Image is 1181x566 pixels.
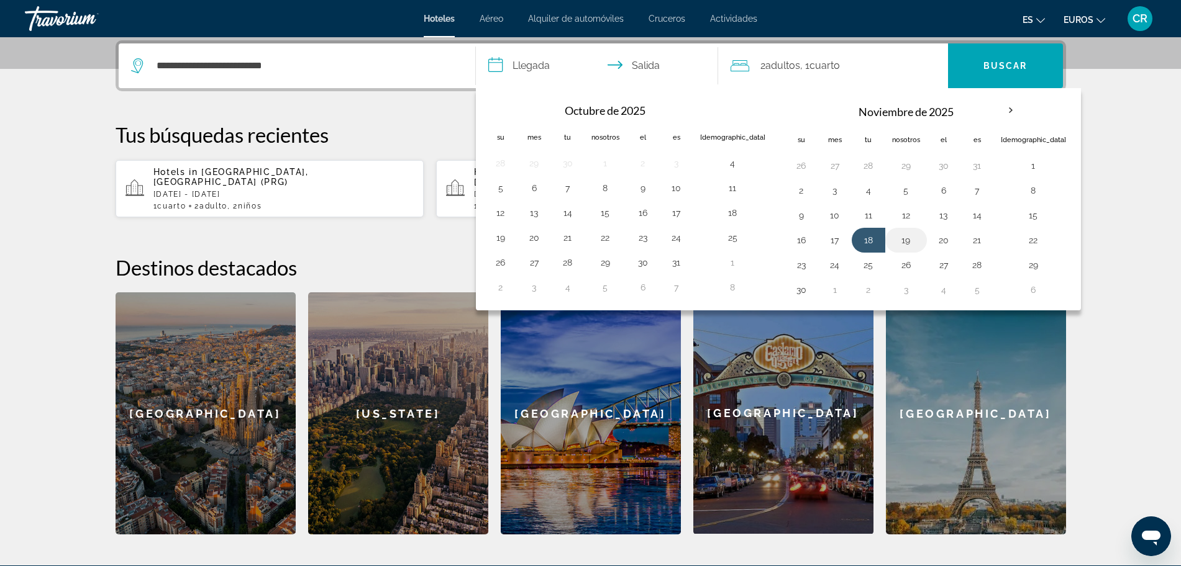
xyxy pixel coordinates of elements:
button: Día 5 [491,179,511,197]
button: Día 20 [524,229,544,246]
button: Día 4 [934,281,954,299]
button: Menú de usuario [1124,6,1156,32]
button: Día 6 [633,279,653,296]
div: [US_STATE] [308,292,488,534]
button: Día 3 [825,182,845,199]
font: 2 [760,60,765,71]
button: Día 2 [491,279,511,296]
button: Día 12 [491,204,511,222]
button: Día 21 [967,231,987,249]
button: Día 13 [524,204,544,222]
a: San Diego[GEOGRAPHIC_DATA] [693,292,873,534]
span: Niños [238,202,262,210]
button: Día 9 [633,179,653,197]
font: adultos [765,60,800,71]
div: Widget de búsqueda [119,43,1063,88]
a: Paris[GEOGRAPHIC_DATA] [886,292,1066,534]
p: Tus búsquedas recientes [116,122,1066,147]
span: 1 [153,202,186,210]
button: Día 30 [934,157,954,174]
button: Día 5 [892,182,920,199]
button: Día 6 [524,179,544,197]
button: Día 9 [791,207,811,224]
a: Aéreo [480,14,503,24]
button: Seleccione la fecha de entrada y salida [476,43,718,88]
a: Travorium [25,2,149,35]
button: Día 26 [491,254,511,271]
button: Día 29 [892,157,920,174]
button: Día 2 [791,182,811,199]
div: [GEOGRAPHIC_DATA] [501,292,681,534]
button: Día 28 [491,155,511,172]
a: Actividades [710,14,757,24]
button: Día 8 [700,279,765,296]
button: Día 5 [967,281,987,299]
button: Día 26 [892,256,920,274]
button: Día 21 [558,229,578,246]
button: Día 27 [524,254,544,271]
button: Cambiar moneda [1064,11,1105,29]
button: Día 23 [633,229,653,246]
button: Día 19 [892,231,920,249]
a: Sydney[GEOGRAPHIC_DATA] [501,292,681,534]
button: Día 1 [1001,157,1066,174]
button: Buscar [948,43,1063,88]
button: Hotels in [GEOGRAPHIC_DATA], [GEOGRAPHIC_DATA] (PRG)[DATE] - [DATE]1Cuarto2Adulto, 2Niños [116,159,424,218]
table: Cuadrícula de calendario derecha [785,96,1073,302]
button: Día 17 [667,204,686,222]
button: Día 4 [558,279,578,296]
button: Día 13 [934,207,954,224]
button: Día 22 [1001,231,1066,249]
button: Día 3 [892,281,920,299]
button: Día 23 [791,256,811,274]
button: Día 10 [667,179,686,197]
font: Noviembre de 2025 [859,105,954,119]
button: Viajeros: 2 adultos, 0 niños [718,43,948,88]
span: 1 [474,202,507,210]
button: Día 14 [967,207,987,224]
button: Día 29 [1001,256,1066,274]
button: Día 5 [591,279,619,296]
button: Día 30 [791,281,811,299]
button: Cambiar idioma [1023,11,1045,29]
span: Cuarto [157,202,186,210]
span: [GEOGRAPHIC_DATA], [GEOGRAPHIC_DATA] (PRG) [153,167,309,187]
button: Día 1 [591,155,619,172]
iframe: Botón para iniciar la ventana de mensajería [1131,516,1171,556]
button: Día 7 [667,279,686,296]
button: Día 8 [1001,182,1066,199]
button: Día 15 [1001,207,1066,224]
button: Día 3 [524,279,544,296]
button: Día 28 [558,254,578,271]
button: Día 28 [859,157,878,174]
button: Día 14 [558,204,578,222]
font: , 1 [800,60,809,71]
h2: Destinos destacados [116,255,1066,280]
button: Mes próximo [994,96,1028,125]
a: Hoteles [424,14,455,24]
div: [GEOGRAPHIC_DATA] [693,292,873,534]
button: Día 29 [591,254,619,271]
button: Día 2 [859,281,878,299]
button: Día 22 [591,229,619,246]
button: Día 31 [967,157,987,174]
button: Día 25 [700,229,765,246]
button: Día 18 [700,204,765,222]
button: Día 12 [892,207,920,224]
font: Octubre de 2025 [565,104,645,117]
span: [GEOGRAPHIC_DATA], [GEOGRAPHIC_DATA], [GEOGRAPHIC_DATA] (SLC) [474,167,719,187]
a: Alquiler de automóviles [528,14,624,24]
button: Hotels in [GEOGRAPHIC_DATA], [GEOGRAPHIC_DATA], [GEOGRAPHIC_DATA] (SLC)[DATE] - [DATE]1Cuarto2Adulto [436,159,745,218]
font: Cuarto [809,60,840,71]
button: Día 15 [591,204,619,222]
font: es [1023,15,1033,25]
button: Día 4 [859,182,878,199]
a: New York[US_STATE] [308,292,488,534]
p: [DATE] - [DATE] [474,190,735,199]
a: Barcelona[GEOGRAPHIC_DATA] [116,292,296,534]
span: , 2 [227,202,262,210]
